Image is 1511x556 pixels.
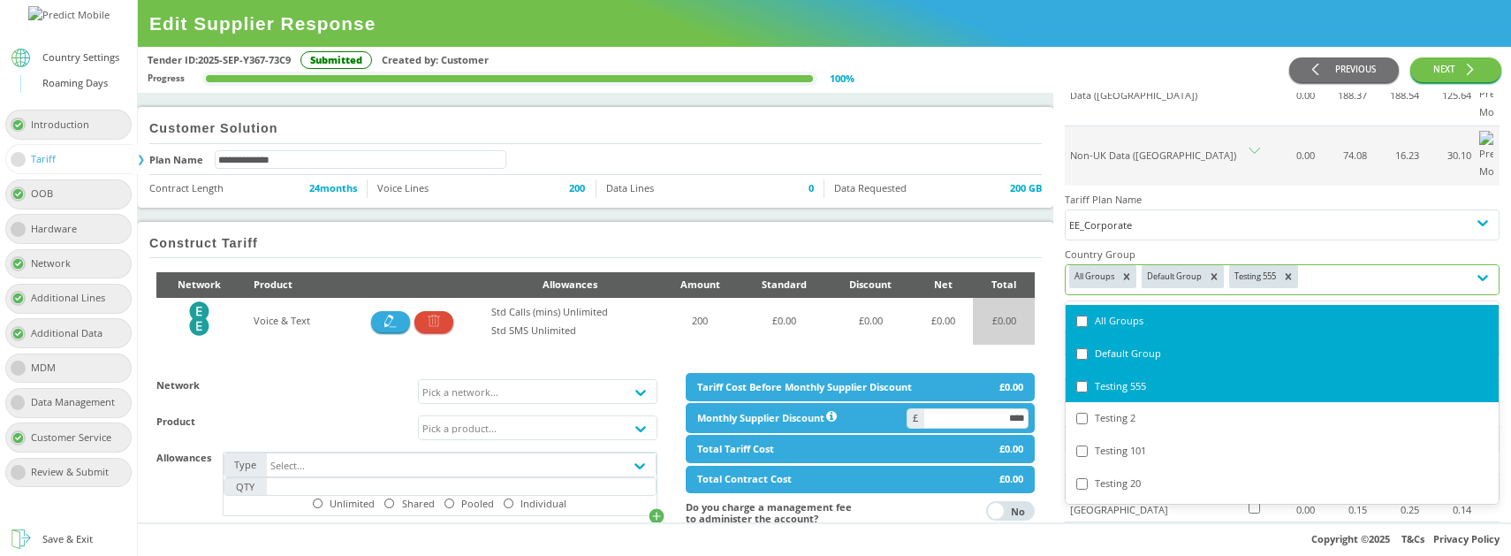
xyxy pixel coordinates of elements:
[1265,66,1317,126] td: 0.00
[1317,126,1370,186] td: 74.08
[491,303,649,322] div: Std Calls (mins) Unlimited
[984,276,1023,294] div: Total
[1076,442,1488,461] div: Testing 101
[1065,522,1246,545] td: [GEOGRAPHIC_DATA]
[1422,498,1474,522] td: 0.14
[28,6,110,25] img: Predict Mobile
[31,150,67,169] div: Tariff
[752,276,816,294] div: Standard
[149,179,368,198] li: Contract Length
[1065,379,1246,403] td: [GEOGRAPHIC_DATA]
[1065,474,1246,498] td: [GEOGRAPHIC_DATA]
[31,289,117,308] div: Additional Lines
[330,498,375,509] div: Unlimited
[1065,66,1246,126] td: Data ([GEOGRAPHIC_DATA])
[824,179,1042,198] li: Data Requested
[156,415,406,427] h4: Product
[1433,532,1500,545] a: Privacy Policy
[1264,522,1317,545] td: 0.00
[149,154,203,165] h4: Plan Name
[31,185,65,203] div: OOB
[569,179,585,198] span: 200
[42,530,93,549] div: Save & Exit
[31,463,120,482] div: Review & Submit
[1317,66,1370,126] td: 188.37
[1069,265,1117,289] div: All Groups
[461,498,494,509] div: Pooled
[1229,265,1279,289] div: Testing 555
[1401,532,1424,545] a: T&Cs
[368,179,596,198] li: Voice Lines
[697,409,837,428] div: Monthly Supplier Discount
[596,179,824,198] li: Data Lines
[1076,312,1488,331] div: All Groups
[491,276,649,294] div: Allowances
[156,452,211,463] h4: Allowances
[1076,377,1488,396] div: Testing 555
[1265,126,1317,186] td: 0.00
[156,379,406,391] h4: Network
[1069,216,1495,234] div: EE_Corporate
[984,312,1023,331] div: £ 0.00
[1317,498,1369,522] td: 0.15
[1317,522,1369,545] td: 0.00
[402,498,435,509] div: Shared
[1076,475,1488,493] div: Testing 20
[830,70,854,88] div: 100 %
[686,501,861,524] h4: Do you charge a management fee to administer the account?
[1370,498,1422,522] td: 0.25
[697,470,792,489] div: Total Contract Cost
[1422,126,1474,186] td: 30.10
[1477,69,1495,124] img: Predict Mobile
[1065,308,1246,331] td: Total
[1076,345,1488,363] div: Default Group
[148,51,1289,70] div: Tender ID: 2025-SEP-Y367-73C9 Created by: Customer
[491,322,649,340] div: Std SMS Unlimited
[1264,498,1317,522] td: 0.00
[1065,246,1500,264] h4: Country Group
[1010,179,1042,198] span: 200 GB
[1422,66,1474,126] td: 125.64
[422,422,497,433] div: Pick a product...
[660,298,741,346] td: 200
[1370,66,1422,126] td: 188.54
[242,298,345,346] td: Voice & Text
[168,276,231,294] div: Network
[1065,331,1246,355] td: [GEOGRAPHIC_DATA]
[697,378,912,397] div: Tariff Cost Before Monthly Supplier Discount
[999,470,1023,489] div: £0.00
[1289,57,1399,83] button: PREVIOUS
[31,324,114,343] div: Additional Data
[1370,126,1422,186] td: 16.23
[148,70,185,88] div: Progress
[1065,403,1246,427] td: [GEOGRAPHIC_DATA]
[31,255,82,273] div: Network
[224,453,267,476] div: Type
[1065,450,1246,474] td: US / [GEOGRAPHIC_DATA]
[422,385,498,397] div: Pick a network...
[138,523,1511,556] div: Copyright © 2025
[1065,426,1246,450] td: [GEOGRAPHIC_DATA]
[1410,57,1501,83] button: NEXT
[828,298,912,346] td: £ 0.00
[839,276,900,294] div: Discount
[1065,498,1246,522] td: [GEOGRAPHIC_DATA]
[149,121,278,136] h2: Customer Solution
[1065,355,1246,379] td: [GEOGRAPHIC_DATA]
[31,393,126,412] div: Data Management
[999,378,1023,397] div: £0.00
[913,298,973,346] td: £ 0.00
[924,276,961,294] div: Net
[1142,265,1204,289] div: Default Group
[270,459,305,470] div: Select...
[31,220,88,239] div: Hardware
[1065,126,1246,186] td: Non-UK Data ([GEOGRAPHIC_DATA])
[1422,522,1474,545] td: 0.00
[149,236,258,251] h2: Construct Tariff
[42,74,108,93] div: Roaming Days
[31,116,101,134] div: Introduction
[999,440,1023,459] div: £0.00
[1477,129,1495,184] img: Predict Mobile
[309,179,357,198] span: 24 months
[672,276,730,294] div: Amount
